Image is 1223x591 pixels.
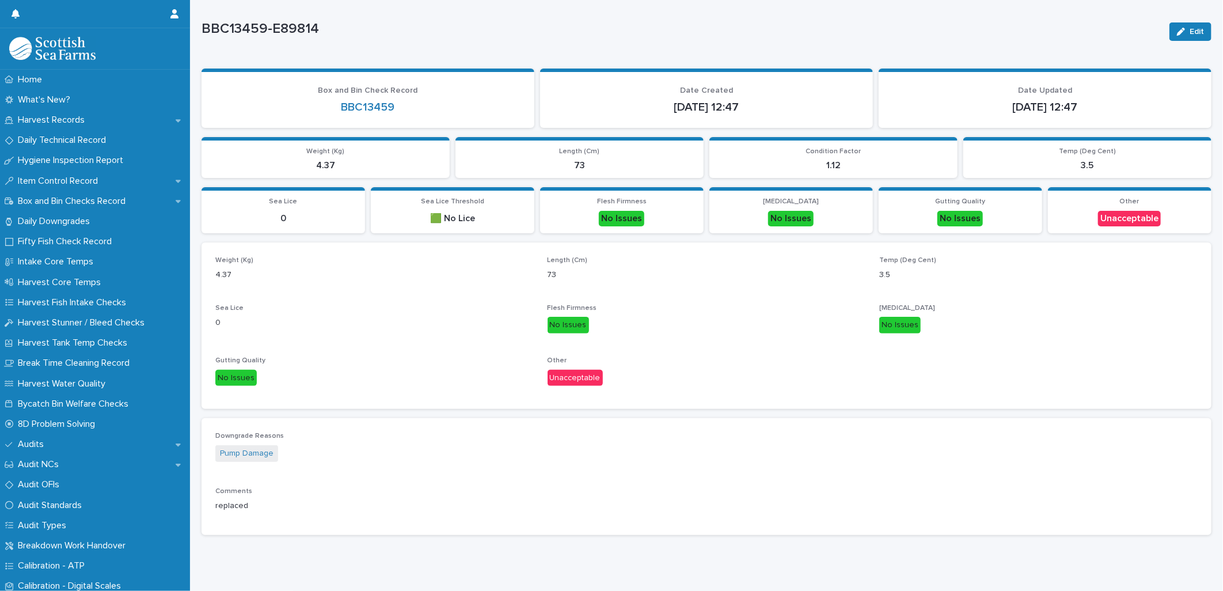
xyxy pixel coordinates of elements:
[13,560,94,571] p: Calibration - ATP
[937,211,983,226] div: No Issues
[548,305,597,312] span: Flesh Firmness
[892,100,1198,114] p: [DATE] 12:47
[13,155,132,166] p: Hygiene Inspection Report
[318,86,417,94] span: Box and Bin Check Record
[215,500,1198,512] p: replaced
[13,297,135,308] p: Harvest Fish Intake Checks
[9,37,96,60] img: mMrefqRFQpe26GRNOUkG
[421,198,484,205] span: Sea Lice Threshold
[879,269,1198,281] p: 3.5
[13,135,115,146] p: Daily Technical Record
[13,540,135,551] p: Breakdown Work Handover
[13,338,136,348] p: Harvest Tank Temp Checks
[935,198,985,205] span: Gutting Quality
[548,257,588,264] span: Length (Cm)
[768,211,814,226] div: No Issues
[341,100,394,114] a: BBC13459
[307,148,345,155] span: Weight (Kg)
[462,160,697,171] p: 73
[215,370,257,387] div: No Issues
[13,479,69,490] p: Audit OFIs
[597,198,647,205] span: Flesh Firmness
[220,448,274,460] a: Pump Damage
[208,160,443,171] p: 4.37
[13,459,68,470] p: Audit NCs
[215,257,253,264] span: Weight (Kg)
[13,216,99,227] p: Daily Downgrades
[548,269,866,281] p: 73
[13,500,91,511] p: Audit Standards
[202,21,1160,37] p: BBC13459-E89814
[13,196,135,207] p: Box and Bin Checks Record
[13,176,107,187] p: Item Control Record
[1018,86,1072,94] span: Date Updated
[1059,148,1116,155] span: Temp (Deg Cent)
[215,317,534,329] p: 0
[215,269,534,281] p: 4.37
[13,74,51,85] p: Home
[1190,28,1204,36] span: Edit
[378,213,527,224] p: 🟩 No Lice
[879,317,921,334] div: No Issues
[879,257,936,264] span: Temp (Deg Cent)
[1169,22,1211,41] button: Edit
[13,419,104,430] p: 8D Problem Solving
[13,94,79,105] p: What's New?
[208,213,358,224] p: 0
[548,317,589,334] div: No Issues
[13,520,75,531] p: Audit Types
[269,198,297,205] span: Sea Lice
[1098,211,1161,226] div: Unacceptable
[560,148,600,155] span: Length (Cm)
[1120,198,1140,205] span: Other
[13,358,139,369] p: Break Time Cleaning Record
[554,100,859,114] p: [DATE] 12:47
[879,305,935,312] span: [MEDICAL_DATA]
[716,160,951,171] p: 1.12
[13,439,53,450] p: Audits
[680,86,733,94] span: Date Created
[806,148,861,155] span: Condition Factor
[548,357,567,364] span: Other
[763,198,819,205] span: [MEDICAL_DATA]
[215,305,244,312] span: Sea Lice
[13,236,121,247] p: Fifty Fish Check Record
[215,433,284,440] span: Downgrade Reasons
[13,378,115,389] p: Harvest Water Quality
[215,357,265,364] span: Gutting Quality
[13,115,94,126] p: Harvest Records
[13,317,154,328] p: Harvest Stunner / Bleed Checks
[13,277,110,288] p: Harvest Core Temps
[13,256,102,267] p: Intake Core Temps
[548,370,603,387] div: Unacceptable
[599,211,644,226] div: No Issues
[970,160,1205,171] p: 3.5
[215,488,252,495] span: Comments
[13,399,138,410] p: Bycatch Bin Welfare Checks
